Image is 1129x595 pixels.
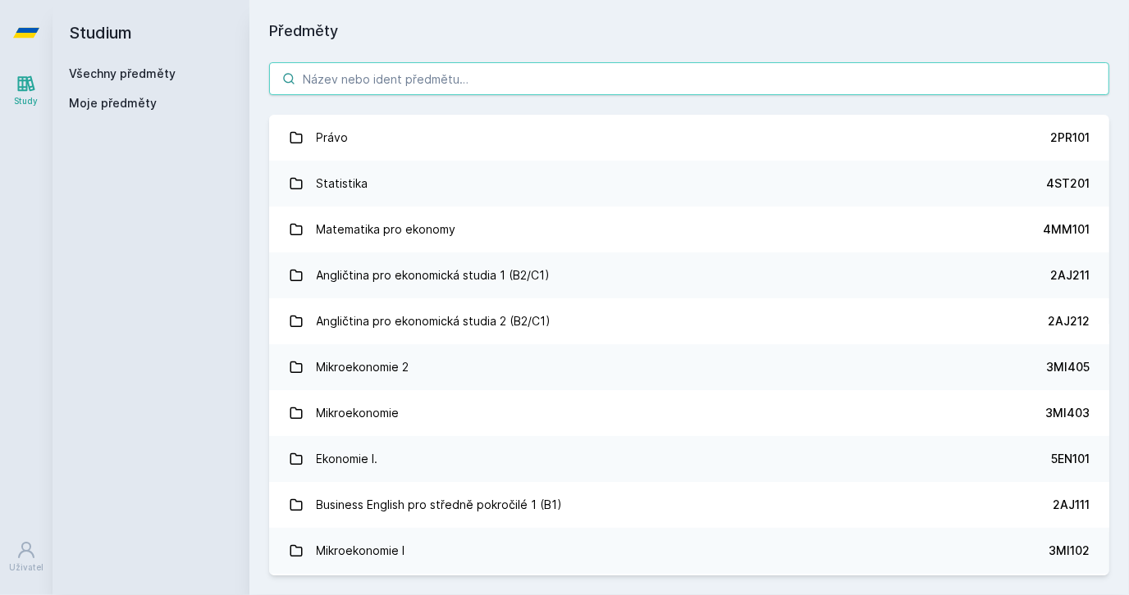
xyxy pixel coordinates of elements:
a: Statistika 4ST201 [269,161,1109,207]
a: Mikroekonomie 2 3MI405 [269,344,1109,390]
div: Mikroekonomie [317,397,400,429]
div: 4MM101 [1043,221,1090,238]
a: Angličtina pro ekonomická studia 1 (B2/C1) 2AJ211 [269,252,1109,298]
div: 2AJ111 [1053,497,1090,513]
div: 3MI405 [1046,359,1090,375]
div: Matematika pro ekonomy [317,213,456,246]
h1: Předměty [269,20,1109,43]
div: 2AJ212 [1048,313,1090,329]
div: Mikroekonomie I [317,534,405,567]
div: Právo [317,121,349,154]
div: 3MI102 [1049,543,1090,559]
div: Angličtina pro ekonomická studia 1 (B2/C1) [317,259,551,292]
div: Uživatel [9,561,43,574]
a: Study [3,66,49,116]
div: Business English pro středně pokročilé 1 (B1) [317,488,563,521]
a: Ekonomie I. 5EN101 [269,436,1109,482]
div: Study [15,95,39,107]
a: Všechny předměty [69,66,176,80]
span: Moje předměty [69,95,157,111]
div: Mikroekonomie 2 [317,351,409,384]
div: 3MI403 [1045,405,1090,421]
div: 5EN101 [1051,451,1090,467]
div: Statistika [317,167,368,200]
a: Angličtina pro ekonomická studia 2 (B2/C1) 2AJ212 [269,298,1109,344]
a: Právo 2PR101 [269,115,1109,161]
a: Mikroekonomie I 3MI102 [269,528,1109,574]
div: Angličtina pro ekonomická studia 2 (B2/C1) [317,305,551,338]
div: Ekonomie I. [317,443,378,475]
input: Název nebo ident předmětu… [269,62,1109,95]
div: 2PR101 [1050,129,1090,146]
div: 4ST201 [1046,175,1090,192]
div: 2AJ211 [1050,267,1090,284]
a: Mikroekonomie 3MI403 [269,390,1109,436]
a: Uživatel [3,532,49,582]
a: Business English pro středně pokročilé 1 (B1) 2AJ111 [269,482,1109,528]
a: Matematika pro ekonomy 4MM101 [269,207,1109,252]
